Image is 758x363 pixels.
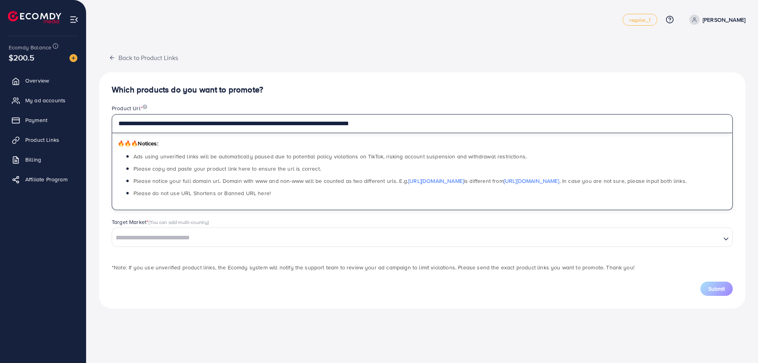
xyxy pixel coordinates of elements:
p: [PERSON_NAME] [703,15,745,24]
a: Payment [6,112,80,128]
span: (You can add multi-country) [148,218,209,226]
a: Product Links [6,132,80,148]
iframe: Chat [724,327,752,357]
span: Overview [25,77,49,85]
button: Submit [700,282,733,296]
img: image [69,54,77,62]
span: Please notice your full domain url. Domain with www and non-www will be counted as two different ... [133,177,687,185]
p: *Note: If you use unverified product links, the Ecomdy system will notify the support team to rev... [112,263,733,272]
span: Notices: [118,139,158,147]
span: $200.5 [9,52,34,63]
span: Ecomdy Balance [9,43,51,51]
span: 🔥🔥🔥 [118,139,138,147]
a: [PERSON_NAME] [686,15,745,25]
a: Billing [6,152,80,167]
label: Product Url [112,104,147,112]
h4: Which products do you want to promote? [112,85,733,95]
span: Affiliate Program [25,175,68,183]
label: Target Market [112,218,209,226]
span: Submit [708,285,725,293]
span: Product Links [25,136,59,144]
a: [URL][DOMAIN_NAME] [408,177,464,185]
span: regular_1 [629,17,650,23]
a: Affiliate Program [6,171,80,187]
span: Ads using unverified links will be automatically paused due to potential policy violations on Tik... [133,152,527,160]
a: [URL][DOMAIN_NAME] [504,177,559,185]
a: regular_1 [623,14,657,26]
a: Overview [6,73,80,88]
img: menu [69,15,79,24]
span: Please copy and paste your product link here to ensure the url is correct. [133,165,321,173]
span: Payment [25,116,47,124]
button: Back to Product Links [99,49,188,66]
span: Billing [25,156,41,164]
span: Please do not use URL Shortens or Banned URL here! [133,189,271,197]
a: My ad accounts [6,92,80,108]
div: Search for option [112,228,733,246]
input: Search for option [113,232,720,244]
img: logo [8,11,61,23]
img: image [143,104,147,109]
span: My ad accounts [25,96,66,104]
